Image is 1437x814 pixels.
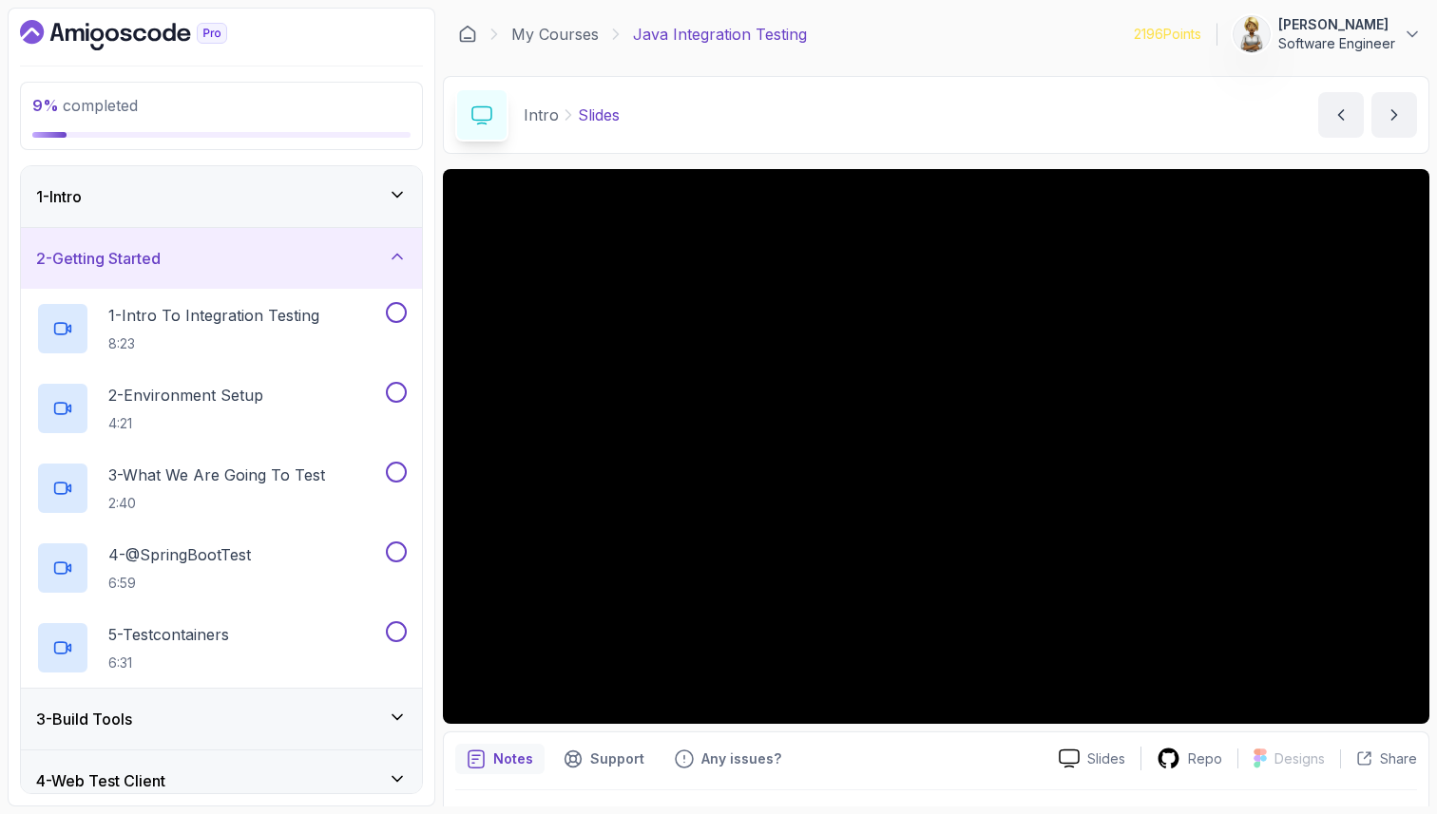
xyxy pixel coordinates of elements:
button: user profile image[PERSON_NAME]Software Engineer [1233,15,1422,53]
p: 3 - What We Are Going To Test [108,464,325,486]
span: 9 % [32,96,59,115]
p: [PERSON_NAME] [1278,15,1395,34]
p: Intro [524,104,559,126]
p: 2 - Environment Setup [108,384,263,407]
p: Support [590,749,644,768]
p: 2196 Points [1134,25,1201,44]
p: 5 - Testcontainers [108,623,229,646]
p: Java Integration Testing [633,23,807,46]
button: notes button [455,744,545,774]
button: 5-Testcontainers6:31 [36,621,407,674]
a: Dashboard [458,25,477,44]
p: Designs [1274,749,1325,768]
button: Share [1340,749,1417,768]
p: 2:40 [108,494,325,513]
p: 6:59 [108,574,251,593]
button: 1-Intro [21,166,422,227]
h3: 3 - Build Tools [36,708,132,730]
p: Slides [1087,749,1125,768]
button: 4-@SpringBootTest6:59 [36,541,407,595]
button: 2-Environment Setup4:21 [36,382,407,435]
p: 1 - Intro To Integration Testing [108,304,319,327]
button: 4-Web Test Client [21,750,422,811]
button: 3-Build Tools [21,689,422,749]
a: Slides [1044,748,1140,768]
button: next content [1371,92,1417,138]
p: 6:31 [108,653,229,672]
p: Software Engineer [1278,34,1395,53]
p: Any issues? [701,749,781,768]
button: 1-Intro To Integration Testing8:23 [36,302,407,355]
button: 2-Getting Started [21,228,422,289]
img: user profile image [1234,16,1270,52]
a: Dashboard [20,20,271,50]
span: completed [32,96,138,115]
p: Repo [1188,749,1222,768]
button: 3-What We Are Going To Test2:40 [36,462,407,515]
h3: 4 - Web Test Client [36,769,165,792]
h3: 2 - Getting Started [36,247,161,270]
p: 8:23 [108,334,319,353]
p: 4:21 [108,414,263,433]
button: previous content [1318,92,1364,138]
p: 4 - @SpringBootTest [108,543,251,566]
p: Share [1380,749,1417,768]
button: Support button [552,744,656,774]
a: Repo [1141,747,1237,770]
button: Feedback button [663,744,793,774]
p: Slides [578,104,620,126]
h3: 1 - Intro [36,185,82,208]
a: My Courses [511,23,599,46]
p: Notes [493,749,533,768]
